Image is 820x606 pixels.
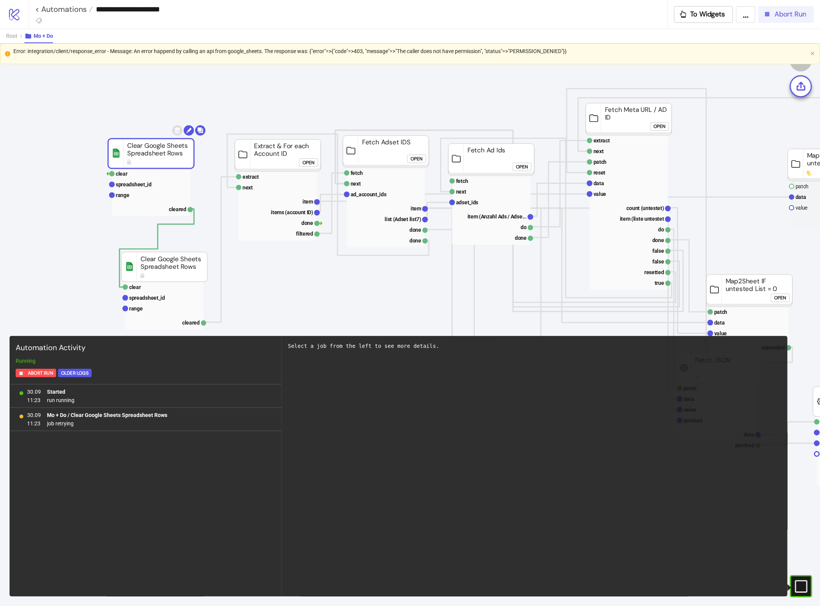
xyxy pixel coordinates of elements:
[28,369,53,378] span: Abort Run
[775,10,806,19] span: Abort Run
[129,295,165,301] text: spreadsheet_id
[674,6,733,23] button: To Widgets
[627,205,665,211] text: count (untestet)
[129,284,141,290] text: clear
[411,154,423,163] div: Open
[27,388,41,396] span: 30.09
[351,191,387,197] text: ad_account_ids
[759,6,814,23] button: Abort Run
[302,199,313,205] text: item
[516,162,528,171] div: Open
[594,191,607,197] text: value
[796,194,806,200] text: data
[385,216,421,222] text: list (Adset list7)
[714,330,727,336] text: value
[653,122,666,131] div: Open
[736,6,755,23] button: ...
[27,419,41,428] span: 11:23
[47,419,167,428] span: job retrying
[61,369,89,378] div: Older Logs
[456,199,479,205] text: adset_ids
[58,369,92,377] button: Older Logs
[796,183,809,189] text: patch
[351,181,361,187] text: next
[771,294,790,302] button: Open
[5,51,10,57] span: exclamation-circle
[27,396,41,404] span: 11:23
[407,155,426,163] button: Open
[34,33,53,39] span: Mo + Do
[47,412,167,418] b: Mo + Do / Clear Google Sheets Spreadsheet Rows
[351,170,363,176] text: fetch
[13,47,807,55] div: Error: integration/client/response_error - Message: An error happend by calling an api from googl...
[24,29,53,43] button: Mo + Do
[456,178,468,184] text: fetch
[796,205,808,211] text: value
[16,369,56,377] button: Abort Run
[594,159,607,165] text: patch
[13,339,278,357] div: Automation Activity
[467,213,527,220] text: item (Anzahl Ads / Adse...
[271,209,313,215] text: items (account ID)
[594,170,606,176] text: reset
[513,163,532,171] button: Open
[594,148,604,154] text: next
[288,342,781,350] div: Select a job from the left to see more details.
[129,305,143,312] text: range
[47,389,65,395] b: Started
[27,411,41,419] span: 30.09
[456,189,466,195] text: next
[243,174,259,180] text: extract
[411,205,421,212] text: item
[6,29,24,43] button: Root
[35,5,92,13] a: < Automations
[299,158,318,167] button: Open
[620,216,664,222] text: item (liste untestet
[302,158,315,167] div: Open
[774,293,786,302] div: Open
[650,122,669,131] button: Open
[691,10,725,19] span: To Widgets
[116,171,128,177] text: clear
[6,33,18,39] span: Root
[47,396,74,404] span: run running
[714,309,728,315] text: patch
[810,51,815,56] button: close
[594,137,610,144] text: extract
[243,184,253,191] text: next
[116,192,129,198] text: range
[714,320,725,326] text: data
[13,357,278,365] div: Running
[116,181,152,187] text: spreadsheet_id
[594,180,604,186] text: data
